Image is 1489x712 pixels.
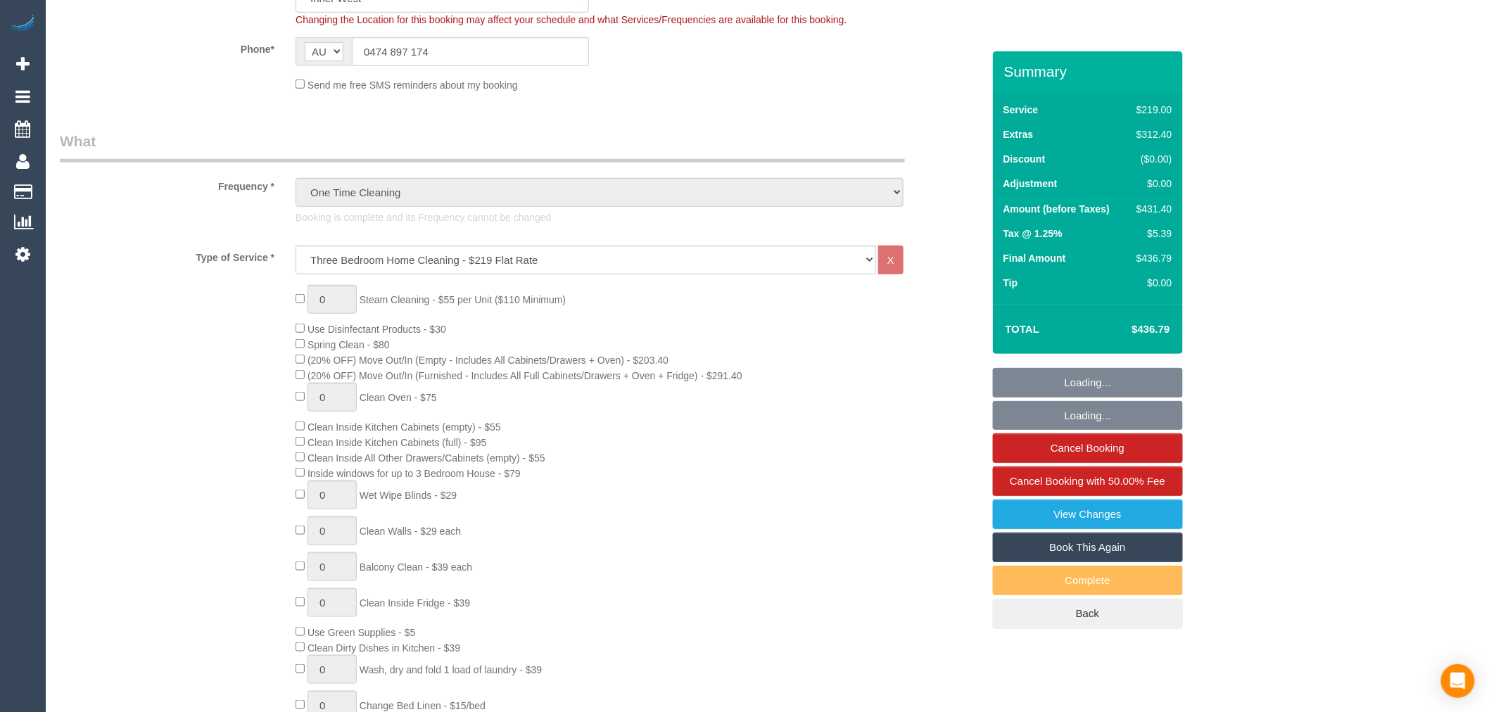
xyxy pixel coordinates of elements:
[1003,251,1066,265] label: Final Amount
[993,466,1183,496] a: Cancel Booking with 50.00% Fee
[49,37,285,56] label: Phone*
[1131,227,1172,241] div: $5.39
[1131,251,1172,265] div: $436.79
[360,561,472,573] span: Balcony Clean - $39 each
[1010,475,1165,487] span: Cancel Booking with 50.00% Fee
[993,599,1183,628] a: Back
[308,339,390,350] span: Spring Clean - $80
[1003,177,1058,191] label: Adjustment
[296,14,847,25] span: Changing the Location for this booking may affect your schedule and what Services/Frequencies are...
[993,533,1183,562] a: Book This Again
[308,468,521,479] span: Inside windows for up to 3 Bedroom House - $79
[1003,152,1046,166] label: Discount
[308,452,545,464] span: Clean Inside All Other Drawers/Cabinets (empty) - $55
[1003,127,1034,141] label: Extras
[1006,323,1040,335] strong: Total
[1131,177,1172,191] div: $0.00
[360,700,486,711] span: Change Bed Linen - $15/bed
[360,490,457,501] span: Wet Wipe Blinds - $29
[360,664,542,675] span: Wash, dry and fold 1 load of laundry - $39
[1089,324,1170,336] h4: $436.79
[1441,664,1475,698] div: Open Intercom Messenger
[49,246,285,265] label: Type of Service *
[308,642,460,654] span: Clean Dirty Dishes in Kitchen - $39
[308,324,446,335] span: Use Disinfectant Products - $30
[49,174,285,193] label: Frequency *
[308,421,501,433] span: Clean Inside Kitchen Cabinets (empty) - $55
[308,627,415,638] span: Use Green Supplies - $5
[993,500,1183,529] a: View Changes
[60,131,905,163] legend: What
[1003,103,1039,117] label: Service
[993,433,1183,463] a: Cancel Booking
[360,526,461,537] span: Clean Walls - $29 each
[1131,202,1172,216] div: $431.40
[360,597,470,609] span: Clean Inside Fridge - $39
[308,80,518,91] span: Send me free SMS reminders about my booking
[1131,103,1172,117] div: $219.00
[360,294,566,305] span: Steam Cleaning - $55 per Unit ($110 Minimum)
[360,392,437,403] span: Clean Oven - $75
[1131,127,1172,141] div: $312.40
[1003,202,1110,216] label: Amount (before Taxes)
[1131,276,1172,290] div: $0.00
[308,370,742,381] span: (20% OFF) Move Out/In (Furnished - Includes All Full Cabinets/Drawers + Oven + Fridge) - $291.40
[308,437,486,448] span: Clean Inside Kitchen Cabinets (full) - $95
[1003,227,1063,241] label: Tax @ 1.25%
[308,355,669,366] span: (20% OFF) Move Out/In (Empty - Includes All Cabinets/Drawers + Oven) - $203.40
[352,37,589,66] input: Phone*
[1003,276,1018,290] label: Tip
[1004,63,1176,80] h3: Summary
[1131,152,1172,166] div: ($0.00)
[8,14,37,34] img: Automaid Logo
[296,210,904,224] p: Booking is complete and its Frequency cannot be changed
